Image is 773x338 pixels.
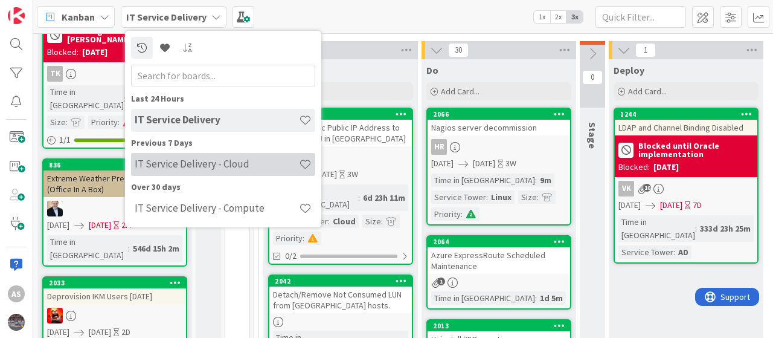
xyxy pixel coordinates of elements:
[275,110,412,119] div: 2030
[43,288,186,304] div: Deprovision IKM Users [DATE]
[615,120,757,135] div: LDAP and Channel Binding Disabled
[275,277,412,285] div: 2042
[473,157,495,170] span: [DATE]
[566,11,583,23] span: 3x
[431,291,535,305] div: Time in [GEOGRAPHIC_DATA]
[643,184,651,192] span: 10
[131,137,315,149] div: Previous 7 Days
[43,160,186,197] div: 836Extreme Weather Preparedness (Office In A Box)
[618,161,650,174] div: Blocked:
[42,158,187,267] a: 836Extreme Weather Preparedness (Office In A Box)HO[DATE][DATE]2MTime in [GEOGRAPHIC_DATA]:546d 1...
[635,43,656,57] span: 1
[47,46,79,59] div: Blocked:
[89,219,111,232] span: [DATE]
[47,115,66,129] div: Size
[66,115,68,129] span: :
[428,247,570,274] div: Azure ExpressRoute Scheduled Maintenance
[614,64,644,76] span: Deploy
[328,215,330,228] span: :
[441,86,480,97] span: Add Card...
[303,232,304,245] span: :
[638,141,754,158] b: Blocked until Oracle implementation
[586,122,598,149] span: Stage
[620,110,757,119] div: 1244
[358,191,360,204] span: :
[43,171,186,197] div: Extreme Weather Preparedness (Office In A Box)
[535,291,537,305] span: :
[121,219,132,232] div: 2M
[360,191,408,204] div: 6d 23h 11m
[618,215,695,242] div: Time in [GEOGRAPHIC_DATA]
[618,245,673,259] div: Service Tower
[653,161,679,174] div: [DATE]
[518,190,537,204] div: Size
[88,115,118,129] div: Priority
[431,190,486,204] div: Service Tower
[135,158,299,170] h4: IT Service Delivery - Cloud
[49,279,186,287] div: 2033
[59,134,71,146] span: 1 / 1
[428,320,570,331] div: 2013
[426,64,438,76] span: Do
[25,2,55,16] span: Support
[448,43,469,57] span: 30
[43,278,186,288] div: 2033
[431,157,454,170] span: [DATE]
[697,222,754,235] div: 333d 23h 25m
[347,168,358,181] div: 3W
[381,215,383,228] span: :
[43,308,186,323] div: VN
[431,207,461,221] div: Priority
[269,287,412,313] div: Detach/Remove Not Consumed LUN from [GEOGRAPHIC_DATA] hosts.
[534,11,550,23] span: 1x
[431,174,535,187] div: Time in [GEOGRAPHIC_DATA]
[82,46,107,59] div: [DATE]
[426,108,571,226] a: 2066Nagios server decommissionHR[DATE][DATE]3WTime in [GEOGRAPHIC_DATA]:9mService Tower:LinuxSize...
[130,242,182,255] div: 546d 15h 2m
[135,202,299,214] h4: IT Service Delivery - Compute
[131,181,315,193] div: Over 30 days
[615,109,757,120] div: 1244
[273,232,303,245] div: Priority
[126,11,207,23] b: IT Service Delivery
[285,250,297,262] span: 0/2
[550,11,566,23] span: 2x
[437,278,445,285] span: 1
[49,161,186,169] div: 836
[8,7,25,24] img: Visit kanbanzone.com
[537,291,566,305] div: 1d 5m
[269,276,412,313] div: 2042Detach/Remove Not Consumed LUN from [GEOGRAPHIC_DATA] hosts.
[362,215,381,228] div: Size
[433,322,570,330] div: 2013
[535,174,537,187] span: :
[618,199,641,212] span: [DATE]
[618,181,634,197] div: VK
[433,238,570,246] div: 2064
[124,92,126,105] span: :
[431,139,447,155] div: HR
[428,109,570,135] div: 2066Nagios server decommission
[269,109,412,146] div: 2030Upgrade Basic Public IP Address to Standard SKU in [GEOGRAPHIC_DATA]
[428,139,570,155] div: HR
[47,308,63,323] img: VN
[43,132,186,148] div: 1/1
[269,109,412,120] div: 2030
[269,150,412,166] div: AC
[131,93,315,105] div: Last 24 Hours
[315,168,337,181] span: [DATE]
[43,66,186,82] div: TK
[330,215,359,228] div: Cloud
[135,114,299,126] h4: IT Service Delivery
[595,6,686,28] input: Quick Filter...
[505,157,516,170] div: 3W
[614,108,759,264] a: 1244LDAP and Channel Binding DisabledBlocked until Oracle implementationBlocked:[DATE]VK[DATE][DA...
[537,190,539,204] span: :
[660,199,682,212] span: [DATE]
[128,242,130,255] span: :
[428,236,570,247] div: 2064
[582,70,603,85] span: 0
[488,190,515,204] div: Linux
[433,110,570,119] div: 2066
[673,245,675,259] span: :
[269,120,412,146] div: Upgrade Basic Public IP Address to Standard SKU in [GEOGRAPHIC_DATA]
